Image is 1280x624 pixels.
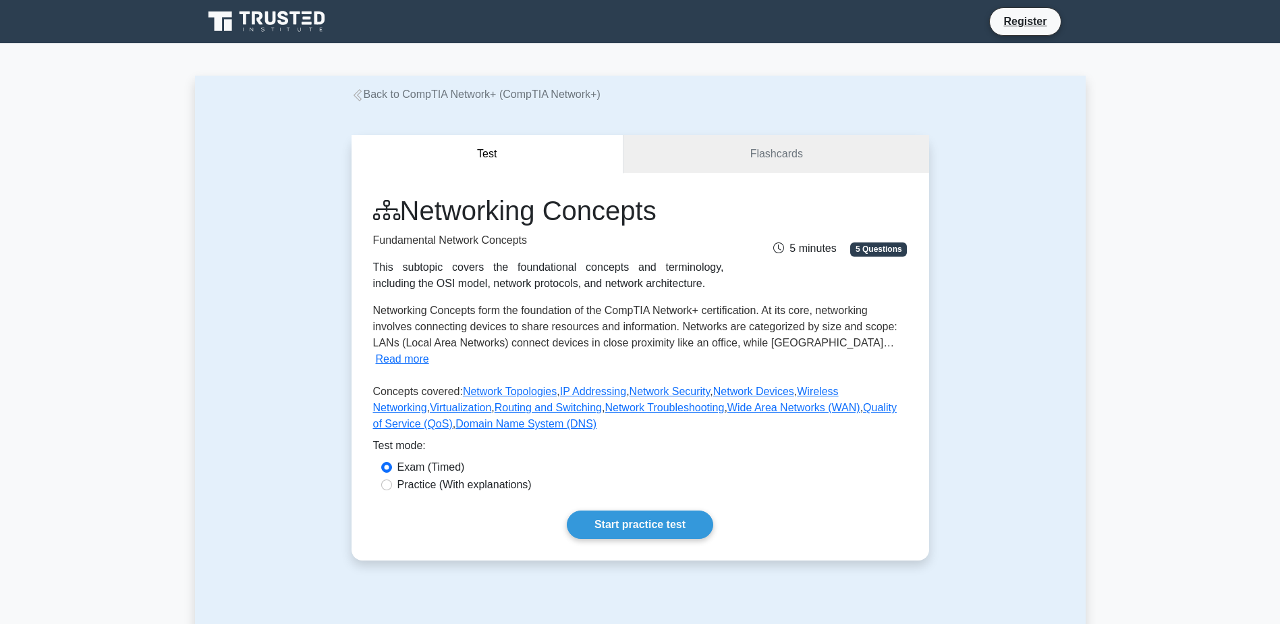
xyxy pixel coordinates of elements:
[623,135,928,174] a: Flashcards
[373,194,724,227] h1: Networking Concepts
[560,386,626,397] a: IP Addressing
[630,386,711,397] a: Network Security
[376,351,429,367] button: Read more
[605,402,724,413] a: Network Troubleshooting
[713,386,794,397] a: Network Devices
[373,438,908,459] div: Test mode:
[352,135,624,174] button: Test
[373,232,724,249] p: Fundamental Network Concepts
[727,402,860,413] a: Wide Area Networks (WAN)
[773,242,836,254] span: 5 minutes
[397,477,532,493] label: Practice (With explanations)
[463,386,557,397] a: Network Topologies
[352,88,601,100] a: Back to CompTIA Network+ (CompTIA Network+)
[373,305,897,348] span: Networking Concepts form the foundation of the CompTIA Network+ certification. At its core, netwo...
[373,384,908,438] p: Concepts covered: , , , , , , , , , ,
[995,13,1055,30] a: Register
[455,418,596,430] a: Domain Name System (DNS)
[850,242,907,256] span: 5 Questions
[373,259,724,292] div: This subtopic covers the foundational concepts and terminology, including the OSI model, network ...
[495,402,602,413] a: Routing and Switching
[397,459,465,475] label: Exam (Timed)
[430,402,491,413] a: Virtualization
[567,511,713,539] a: Start practice test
